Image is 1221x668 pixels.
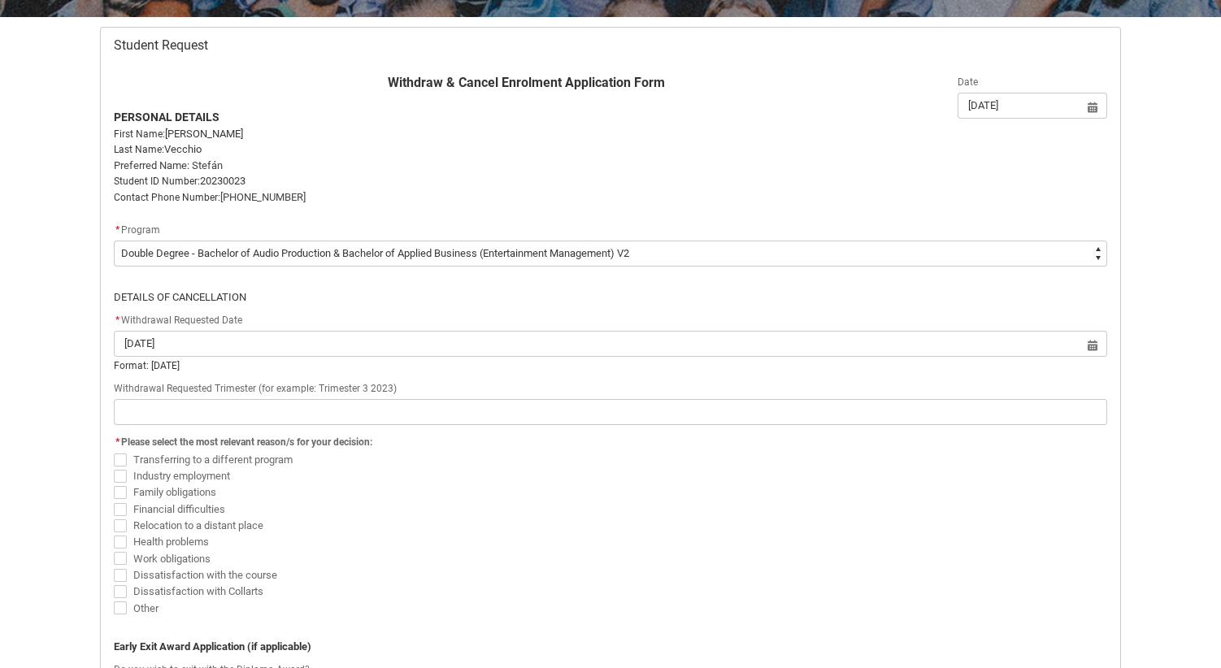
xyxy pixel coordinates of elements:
[133,470,230,482] span: Industry employment
[114,289,1107,306] p: DETAILS OF CANCELLATION
[114,126,938,142] p: [PERSON_NAME]
[133,553,211,565] span: Work obligations
[114,128,165,140] span: First Name:
[114,383,397,394] span: Withdrawal Requested Trimester (for example: Trimester 3 2023)
[121,436,372,448] span: Please select the most relevant reason/s for your decision:
[133,569,277,581] span: Dissatisfaction with the course
[133,519,263,531] span: Relocation to a distant place
[133,602,159,614] span: Other
[114,141,938,158] p: Vecchio
[114,176,200,187] span: Student ID Number:
[133,536,209,548] span: Health problems
[133,453,293,466] span: Transferring to a different program
[114,159,223,171] span: Preferred Name: Stefán
[115,314,119,326] abbr: required
[133,486,216,498] span: Family obligations
[114,111,219,124] strong: PERSONAL DETAILS
[121,224,160,236] span: Program
[133,585,263,597] span: Dissatisfaction with Collarts
[114,358,1107,373] div: Format: [DATE]
[114,173,938,189] p: 20230023
[114,37,208,54] span: Student Request
[958,76,978,88] span: Date
[114,144,164,155] span: Last Name:
[115,224,119,236] abbr: required
[220,191,306,203] span: [PHONE_NUMBER]
[114,640,311,653] b: Early Exit Award Application (if applicable)
[115,436,119,448] abbr: required
[388,75,665,90] strong: Withdraw & Cancel Enrolment Application Form
[114,314,242,326] span: Withdrawal Requested Date
[114,192,220,203] span: Contact Phone Number:
[133,503,225,515] span: Financial difficulties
